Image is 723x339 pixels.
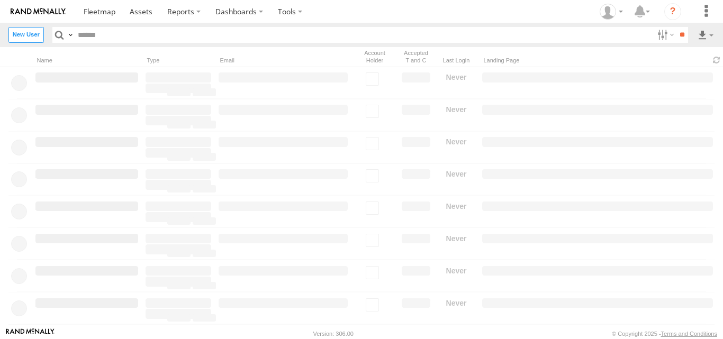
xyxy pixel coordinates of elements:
div: Last Login [436,56,476,66]
span: Refresh [710,55,723,65]
div: Ed Pruneda [596,4,627,20]
label: Create New User [8,27,44,42]
a: Terms and Conditions [661,331,717,337]
div: Version: 306.00 [313,331,354,337]
div: © Copyright 2025 - [612,331,717,337]
div: Name [34,56,140,66]
div: Has user accepted Terms and Conditions [400,48,432,66]
div: Email [217,56,349,66]
div: Type [144,56,213,66]
div: Account Holder [354,48,396,66]
label: Search Filter Options [653,27,676,42]
img: rand-logo.svg [11,8,66,15]
a: Visit our Website [6,328,55,339]
label: Search Query [66,27,75,42]
i: ? [664,3,681,20]
div: Landing Page [481,56,706,66]
label: Export results as... [697,27,715,42]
